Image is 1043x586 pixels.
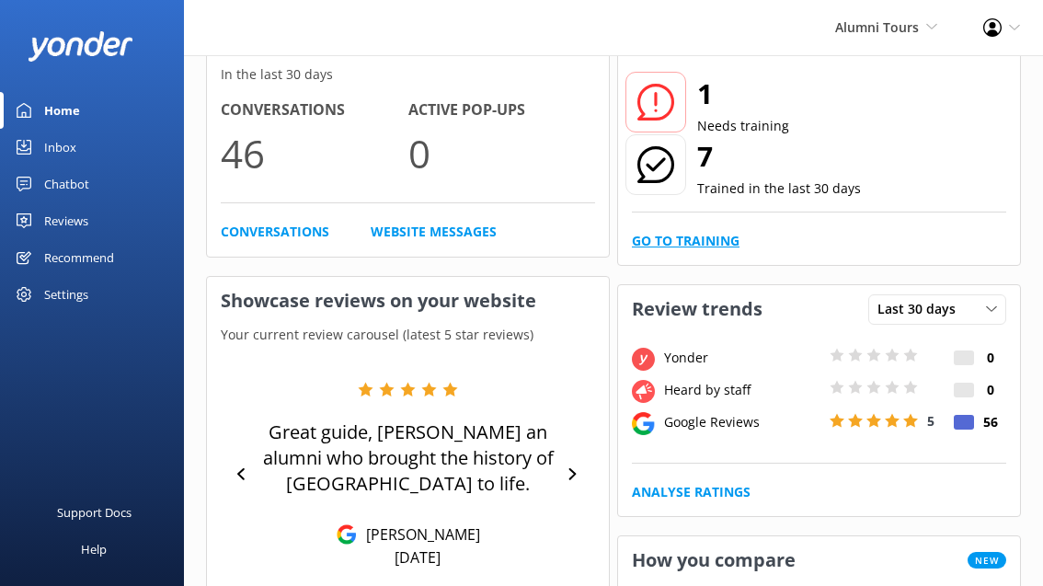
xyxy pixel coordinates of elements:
p: Your current review carousel (latest 5 star reviews) [207,325,609,345]
h3: How you compare [618,536,809,584]
span: Alumni Tours [835,18,919,36]
p: [DATE] [395,547,441,568]
h3: Showcase reviews on your website [207,277,609,325]
a: Go to Training [632,231,739,251]
div: Heard by staff [659,380,825,400]
span: Last 30 days [877,299,967,319]
h4: 0 [974,348,1006,368]
span: New [968,552,1006,569]
div: Home [44,92,80,129]
h2: 7 [697,134,861,178]
div: Support Docs [57,494,132,531]
div: Google Reviews [659,412,825,432]
p: [PERSON_NAME] [357,524,480,545]
h4: Conversations [221,98,408,122]
div: Recommend [44,239,114,276]
a: Conversations [221,222,329,242]
a: Website Messages [371,222,497,242]
div: Inbox [44,129,76,166]
h4: 56 [974,412,1006,432]
p: Needs training [697,116,789,136]
p: In the last 30 days [207,64,609,85]
a: Analyse Ratings [632,482,751,502]
p: 0 [408,122,596,184]
div: Yonder [659,348,825,368]
p: 46 [221,122,408,184]
h2: 1 [697,72,789,116]
h4: Active Pop-ups [408,98,596,122]
h4: 0 [974,380,1006,400]
p: Great guide, [PERSON_NAME] an alumni who brought the history of [GEOGRAPHIC_DATA] to life. [256,419,560,497]
div: Help [81,531,107,568]
div: Reviews [44,202,88,239]
div: Chatbot [44,166,89,202]
p: Trained in the last 30 days [697,178,861,199]
span: 5 [927,412,934,430]
img: Google Reviews [337,524,357,545]
h3: Review trends [618,285,776,333]
div: Settings [44,276,88,313]
img: yonder-white-logo.png [28,31,133,62]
